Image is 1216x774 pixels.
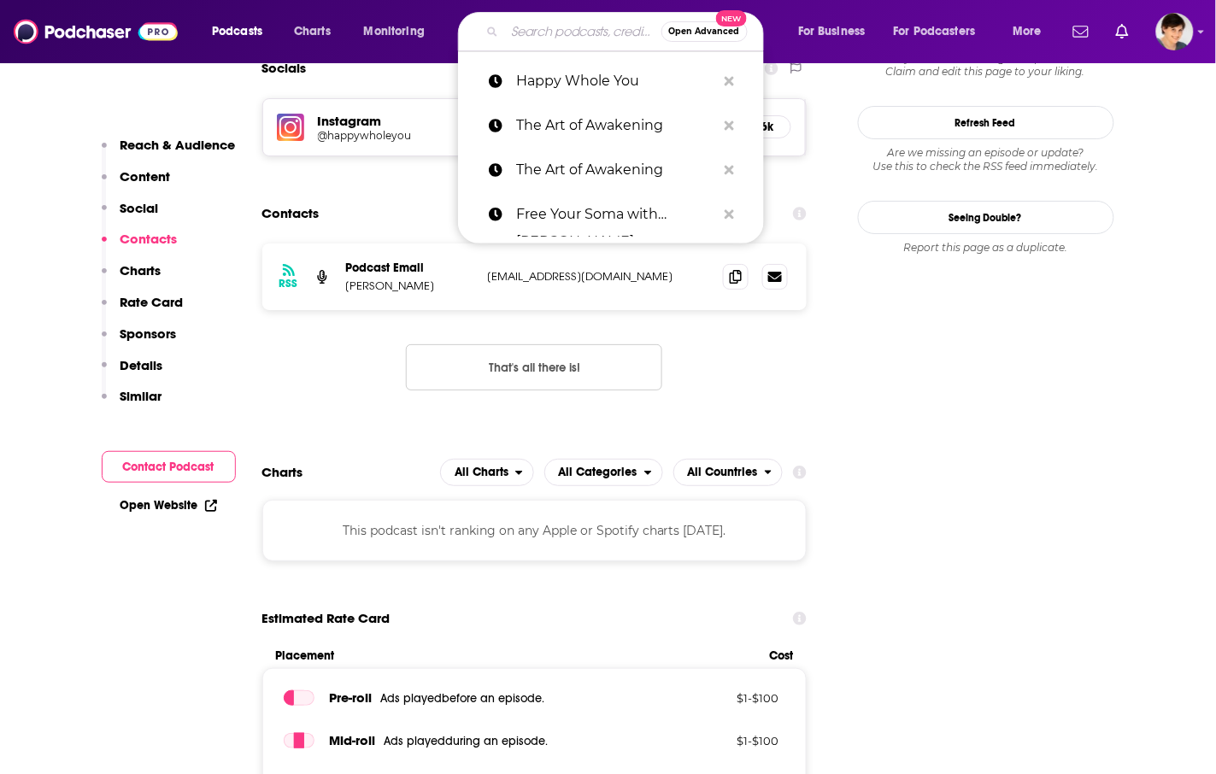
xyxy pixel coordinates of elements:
[458,103,764,148] a: The Art of Awakening
[318,129,591,142] h5: @happywholeyou
[858,106,1114,139] button: Refresh Feed
[102,231,178,262] button: Contacts
[661,21,748,42] button: Open AdvancedNew
[769,648,793,663] span: Cost
[786,18,887,45] button: open menu
[14,15,178,48] img: Podchaser - Follow, Share and Rate Podcasts
[440,459,534,486] button: open menu
[858,51,1114,79] div: Claim and edit this page to your liking.
[262,464,303,480] h2: Charts
[346,261,474,275] p: Podcast Email
[559,466,637,478] span: All Categories
[318,129,731,142] a: @happywholeyou
[673,459,784,486] button: open menu
[212,20,262,44] span: Podcasts
[102,451,236,483] button: Contact Podcast
[276,648,755,663] span: Placement
[120,231,178,247] p: Contacts
[1013,20,1042,44] span: More
[120,200,159,216] p: Social
[364,20,425,44] span: Monitoring
[318,113,731,129] h5: Instagram
[294,20,331,44] span: Charts
[667,734,778,748] p: $ 1 - $ 100
[516,192,716,237] p: Free Your Soma with Aimee Takaya
[200,18,285,45] button: open menu
[352,18,447,45] button: open menu
[346,279,474,293] p: [PERSON_NAME]
[120,262,162,279] p: Charts
[262,52,307,85] h2: Socials
[883,18,1001,45] button: open menu
[1156,13,1194,50] span: Logged in as bethwouldknow
[798,20,866,44] span: For Business
[102,294,184,325] button: Rate Card
[667,691,778,705] p: $ 1 - $ 100
[262,602,391,635] span: Estimated Rate Card
[380,691,544,706] span: Ads played before an episode .
[329,689,372,706] span: Pre -roll
[102,357,163,389] button: Details
[458,192,764,237] a: Free Your Soma with [PERSON_NAME]
[544,459,663,486] h2: Categories
[505,18,661,45] input: Search podcasts, credits, & more...
[384,734,548,748] span: Ads played during an episode .
[120,168,171,185] p: Content
[102,200,159,232] button: Social
[102,137,236,168] button: Reach & Audience
[262,197,320,230] h2: Contacts
[716,10,747,26] span: New
[858,146,1114,173] div: Are we missing an episode or update? Use this to check the RSS feed immediately.
[516,59,716,103] p: Happy Whole You
[1109,17,1136,46] a: Show notifications dropdown
[488,269,710,284] p: [EMAIL_ADDRESS][DOMAIN_NAME]
[440,459,534,486] h2: Platforms
[279,277,298,290] h3: RSS
[516,148,716,192] p: The Art of Awakening
[1066,17,1096,46] a: Show notifications dropdown
[455,466,508,478] span: All Charts
[669,27,740,36] span: Open Advanced
[120,325,177,342] p: Sponsors
[458,148,764,192] a: The Art of Awakening
[858,241,1114,255] div: Report this page as a duplicate.
[544,459,663,486] button: open menu
[120,498,217,513] a: Open Website
[102,325,177,357] button: Sponsors
[1156,13,1194,50] img: User Profile
[673,459,784,486] h2: Countries
[277,114,304,141] img: iconImage
[102,388,162,419] button: Similar
[458,59,764,103] a: Happy Whole You
[329,732,375,748] span: Mid -roll
[120,294,184,310] p: Rate Card
[283,18,341,45] a: Charts
[102,168,171,200] button: Content
[474,12,780,51] div: Search podcasts, credits, & more...
[102,262,162,294] button: Charts
[858,201,1114,234] a: Seeing Double?
[758,120,777,134] h5: 6k
[894,20,976,44] span: For Podcasters
[516,103,716,148] p: The Art of Awakening
[262,500,808,561] div: This podcast isn't ranking on any Apple or Spotify charts [DATE].
[406,344,662,390] button: Nothing here.
[120,388,162,404] p: Similar
[1156,13,1194,50] button: Show profile menu
[688,466,758,478] span: All Countries
[1001,18,1063,45] button: open menu
[120,357,163,373] p: Details
[120,137,236,153] p: Reach & Audience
